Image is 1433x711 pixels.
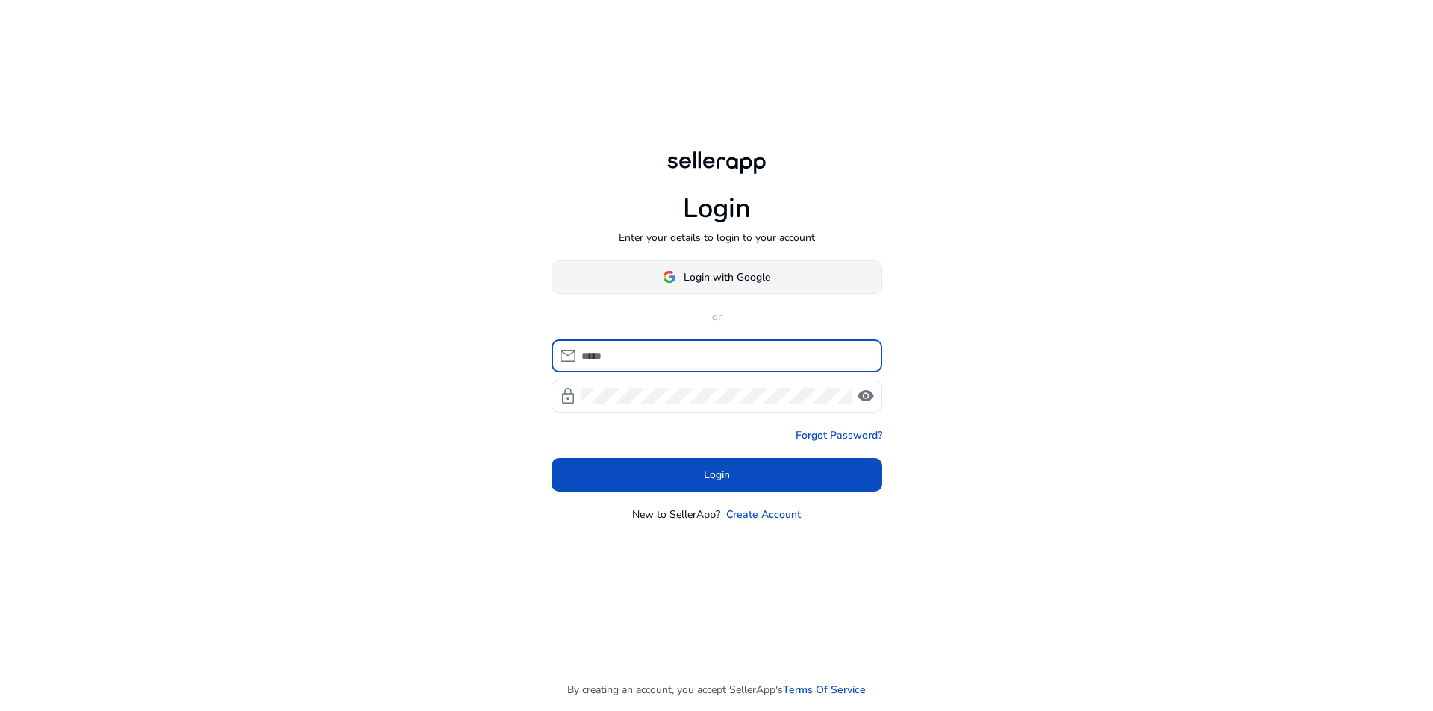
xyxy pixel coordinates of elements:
span: visibility [857,387,875,405]
img: google-logo.svg [663,270,676,284]
span: Login with Google [684,269,770,285]
a: Forgot Password? [796,427,882,443]
h1: Login [683,192,751,225]
button: Login [552,458,882,492]
span: Login [704,467,730,483]
span: lock [559,387,577,405]
button: Login with Google [552,260,882,294]
p: New to SellerApp? [632,507,720,522]
p: Enter your details to login to your account [619,230,815,245]
p: or [552,309,882,325]
span: mail [559,347,577,365]
a: Terms Of Service [783,682,866,698]
a: Create Account [726,507,801,522]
